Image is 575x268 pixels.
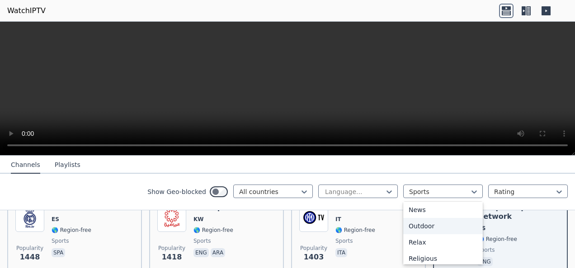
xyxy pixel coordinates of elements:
[477,236,517,243] span: 🌎 Region-free
[335,216,341,223] span: IT
[335,248,347,257] p: ita
[403,250,483,267] div: Religious
[15,203,44,232] img: Real Madrid TV
[403,202,483,218] div: News
[52,216,59,223] span: ES
[403,234,483,250] div: Relax
[162,252,182,263] span: 1418
[477,203,560,221] h6: Marquee Sports Network
[52,226,91,234] span: 🌎 Region-free
[193,237,211,245] span: sports
[11,157,40,174] button: Channels
[403,218,483,234] div: Outdoor
[147,187,206,196] label: Show Geo-blocked
[20,252,40,263] span: 1448
[193,226,233,234] span: 🌎 Region-free
[16,245,43,252] span: Popularity
[52,237,69,245] span: sports
[157,203,186,232] img: KTV Sport
[158,245,185,252] span: Popularity
[477,257,493,266] p: eng
[477,246,495,254] span: sports
[300,245,327,252] span: Popularity
[52,248,65,257] p: spa
[335,237,353,245] span: sports
[193,248,209,257] p: eng
[7,5,46,16] a: WatchIPTV
[55,157,80,174] button: Playlists
[193,216,204,223] span: KW
[211,248,225,257] p: ara
[304,252,324,263] span: 1403
[335,226,375,234] span: 🌎 Region-free
[299,203,328,232] img: Inter TV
